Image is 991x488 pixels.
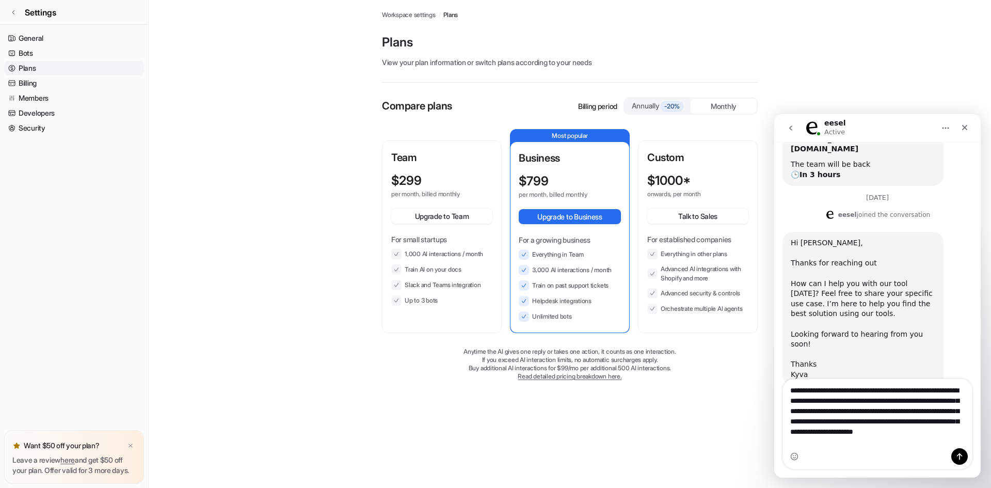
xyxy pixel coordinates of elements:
div: joined the conversation [64,96,156,105]
div: Hi [PERSON_NAME],​Thanks for reaching outHow can I help you with our tool [DATE]? Feel free to sh... [8,118,169,272]
li: Everything in Team [519,249,621,260]
a: Billing [4,76,144,90]
img: star [12,442,21,450]
p: Business [519,150,621,166]
p: per month, billed monthly [519,191,602,199]
p: Billing period [578,101,617,112]
p: Want $50 off your plan? [24,440,100,451]
p: For established companies [647,234,748,245]
div: [DATE] [8,80,198,94]
button: Send a message… [177,334,194,351]
a: Plans [4,61,144,75]
p: Plans [382,34,758,51]
p: $ 299 [391,174,422,188]
li: Orchestrate multiple AI agents [647,304,748,314]
button: Emoji picker [16,338,24,347]
li: 3,000 AI interactions / month [519,265,621,275]
p: Leave a review and get $50 off your plan. Offer valid for 3 more days. [12,455,136,476]
p: For small startups [391,234,492,245]
li: Advanced AI integrations with Shopify and more [647,264,748,283]
li: Up to 3 bots [391,295,492,306]
button: Upgrade to Team [391,209,492,224]
span: / [439,10,441,20]
p: onwards, per month [647,190,730,198]
b: In 3 hours [25,56,66,65]
div: Thanks for reaching out How can I help you with our tool [DATE]? Feel free to share your specific... [17,144,161,215]
li: Train on past support tickets [519,280,621,291]
iframe: Intercom live chat [774,114,981,478]
a: Members [4,91,144,105]
p: Custom [647,150,748,165]
a: Security [4,121,144,135]
li: Advanced security & controls [647,288,748,298]
div: The team will be back 🕒 [17,45,161,66]
img: x [127,443,134,449]
a: Read detailed pricing breakdown here. [518,372,621,380]
div: eesel says… [8,118,198,294]
div: Hi [PERSON_NAME], ​ [17,124,161,144]
div: Monthly [691,99,757,114]
b: [EMAIL_ADDRESS][DOMAIN_NAME] [17,21,99,39]
textarea: Message… [9,265,198,334]
li: Slack and Teams integration [391,280,492,290]
p: If you exceed AI interaction limits, no automatic surcharges apply. [382,356,758,364]
a: Plans [443,10,458,20]
p: $ 799 [519,174,549,188]
a: here [60,455,75,464]
div: Looking forward to hearing from you soon! [17,215,161,235]
span: Settings [25,6,56,19]
a: Workspace settings [382,10,436,20]
img: Profile image for eesel [51,96,61,106]
div: eesel says… [8,94,198,118]
p: Buy additional AI interactions for $99/mo per additional 500 AI interactions. [382,364,758,372]
a: Developers [4,106,144,120]
p: View your plan information or switch plans according to your needs [382,57,758,68]
p: $ 1000* [647,174,691,188]
p: per month, billed monthly [391,190,474,198]
li: Unlimited bots [519,311,621,322]
li: 1,000 AI interactions / month [391,249,492,259]
p: Compare plans [382,98,452,114]
li: Helpdesk integrations [519,296,621,306]
li: Train AI on your docs [391,264,492,275]
p: Team [391,150,492,165]
div: Thanks Kyva [17,235,161,266]
p: Most popular [510,130,629,142]
p: For a growing business [519,234,621,245]
li: Everything in other plans [647,249,748,259]
b: eesel [64,97,83,104]
div: Annually [629,100,686,112]
span: -20% [661,101,683,112]
a: General [4,31,144,45]
a: Bots [4,46,144,60]
button: Upgrade to Business [519,209,621,224]
p: Anytime the AI gives one reply or takes one action, it counts as one interaction. [382,348,758,356]
button: Talk to Sales [647,209,748,224]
